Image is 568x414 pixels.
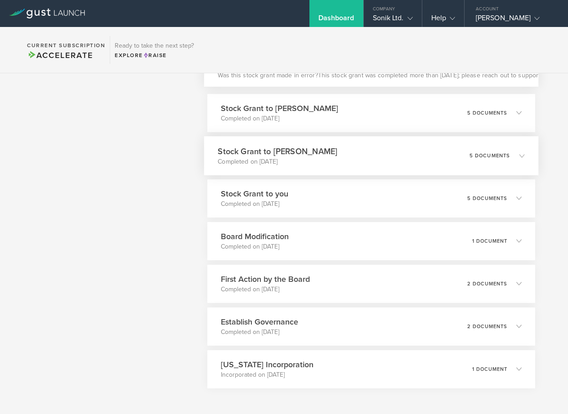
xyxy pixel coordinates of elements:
[221,370,313,379] p: Incorporated on [DATE]
[110,36,198,64] div: Ready to take the next step?ExploreRaise
[467,324,507,329] p: 2 documents
[27,50,93,60] span: Accelerate
[221,114,338,123] p: Completed on [DATE]
[467,196,507,201] p: 5 documents
[221,316,298,328] h3: Establish Governance
[472,367,507,372] p: 1 document
[467,281,507,286] p: 2 documents
[221,285,310,294] p: Completed on [DATE]
[218,145,337,157] h3: Stock Grant to [PERSON_NAME]
[472,239,507,244] p: 1 document
[476,13,552,27] div: [PERSON_NAME]
[221,188,288,200] h3: Stock Grant to you
[431,13,455,27] div: Help
[204,63,538,86] div: Was this stock grant made in error?
[523,371,568,414] iframe: Chat Widget
[115,43,194,49] h3: Ready to take the next step?
[221,273,310,285] h3: First Action by the Board
[373,13,413,27] div: Sonik Ltd.
[221,328,298,337] p: Completed on [DATE]
[27,43,105,48] h2: Current Subscription
[143,52,167,58] span: Raise
[467,111,507,116] p: 5 documents
[221,242,289,251] p: Completed on [DATE]
[221,102,338,114] h3: Stock Grant to [PERSON_NAME]
[115,51,194,59] div: Explore
[221,359,313,370] h3: [US_STATE] Incorporation
[221,231,289,242] h3: Board Modification
[469,153,510,158] p: 5 documents
[218,157,337,166] p: Completed on [DATE]
[318,13,354,27] div: Dashboard
[221,200,288,209] p: Completed on [DATE]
